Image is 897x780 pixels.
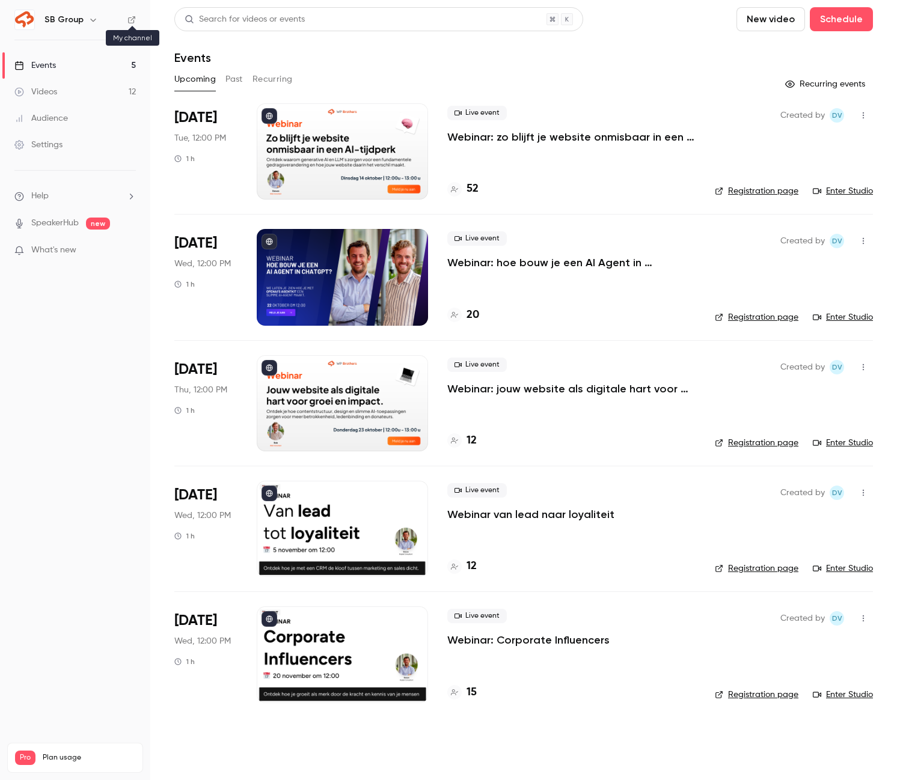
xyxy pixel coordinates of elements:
div: Oct 22 Wed, 12:00 PM (Europe/Amsterdam) [174,229,237,325]
span: Created by [780,360,825,374]
a: Registration page [715,437,798,449]
div: Settings [14,139,63,151]
h4: 12 [467,433,477,449]
div: Audience [14,112,68,124]
button: Schedule [810,7,873,31]
a: Webinar: hoe bouw je een AI Agent in ChatGPT? [447,255,696,270]
span: Dante van der heijden [830,108,844,123]
span: Live event [447,358,507,372]
a: Webinar: Corporate Influencers [447,633,610,647]
a: Webinar: jouw website als digitale hart voor groei en impact [447,382,696,396]
img: SB Group [15,10,34,29]
span: Dante van der heijden [830,234,844,248]
a: Enter Studio [813,437,873,449]
span: Live event [447,609,507,623]
span: Tue, 12:00 PM [174,132,226,144]
h1: Events [174,50,211,65]
span: [DATE] [174,611,217,630]
span: Live event [447,483,507,498]
a: 12 [447,558,477,574]
a: Registration page [715,562,798,574]
span: Dante van der heijden [830,486,844,500]
span: Dv [832,234,842,248]
div: 1 h [174,279,195,289]
div: Search for videos or events [185,13,305,26]
div: Nov 5 Wed, 12:00 PM (Europe/Amsterdam) [174,606,237,702]
h4: 52 [467,181,479,197]
a: 20 [447,307,479,323]
span: [DATE] [174,486,217,505]
span: Created by [780,611,825,626]
h6: SB Group [44,14,84,26]
span: Dante van der heijden [830,360,844,374]
span: Live event [447,231,507,246]
div: 1 h [174,657,195,666]
a: 52 [447,181,479,197]
span: Created by [780,486,825,500]
a: Webinar van lead naar loyaliteit [447,507,614,522]
h4: 15 [467,684,477,701]
span: Dv [832,108,842,123]
span: Thu, 12:00 PM [174,384,227,396]
button: Upcoming [174,70,216,89]
li: help-dropdown-opener [14,190,136,203]
span: Plan usage [43,753,135,763]
span: Help [31,190,49,203]
a: Webinar: zo blijft je website onmisbaar in een AI-tijdperk [447,130,696,144]
div: 1 h [174,154,195,163]
button: Past [225,70,243,89]
span: Wed, 12:00 PM [174,510,231,522]
span: [DATE] [174,360,217,379]
span: Created by [780,234,825,248]
button: Recurring events [780,75,873,94]
a: Registration page [715,311,798,323]
button: New video [736,7,805,31]
div: Events [14,59,56,72]
a: 15 [447,684,477,701]
span: Pro [15,751,35,765]
a: 12 [447,433,477,449]
a: Registration page [715,689,798,701]
span: Wed, 12:00 PM [174,635,231,647]
span: Dv [832,486,842,500]
span: Created by [780,108,825,123]
span: What's new [31,244,76,257]
div: Videos [14,86,57,98]
span: [DATE] [174,234,217,253]
div: Oct 14 Tue, 12:00 PM (Europe/Amsterdam) [174,103,237,200]
a: Registration page [715,185,798,197]
div: 1 h [174,531,195,541]
a: Enter Studio [813,311,873,323]
iframe: Noticeable Trigger [121,245,136,256]
div: 1 h [174,406,195,415]
span: Dv [832,611,842,626]
h4: 12 [467,558,477,574]
span: Dv [832,360,842,374]
h4: 20 [467,307,479,323]
div: Nov 5 Wed, 12:00 PM (Europe/Amsterdam) [174,481,237,577]
button: Recurring [253,70,293,89]
span: new [86,218,110,230]
a: SpeakerHub [31,217,79,230]
a: Enter Studio [813,185,873,197]
span: Dante van der heijden [830,611,844,626]
span: Live event [447,106,507,120]
span: Wed, 12:00 PM [174,258,231,270]
div: Oct 23 Thu, 12:00 PM (Europe/Amsterdam) [174,355,237,451]
span: [DATE] [174,108,217,127]
a: Enter Studio [813,689,873,701]
a: Enter Studio [813,562,873,574]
